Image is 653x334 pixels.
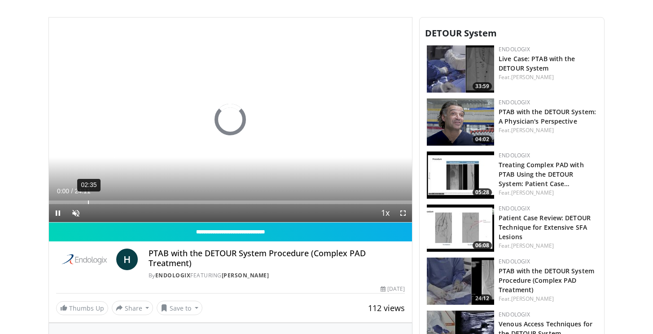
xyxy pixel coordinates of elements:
[473,241,492,249] span: 06:08
[427,98,494,146] img: 212727b6-5f65-4615-8680-d0e4d57e9e53.png.150x105_q85_crop-smart_upscale.png
[499,214,591,241] a: Patient Case Review: DETOUR Technique for Extensive SFA Lesions
[112,301,153,315] button: Share
[473,188,492,196] span: 05:28
[71,187,73,195] span: /
[473,135,492,143] span: 04:02
[511,126,554,134] a: [PERSON_NAME]
[427,151,494,199] a: 05:28
[381,285,405,293] div: [DATE]
[67,204,85,222] button: Unmute
[56,249,113,270] img: Endologix
[368,303,405,313] span: 112 views
[49,204,67,222] button: Pause
[427,45,494,93] a: 33:59
[427,205,494,252] img: 30db9be9-be42-45fe-b9d5-91dcfcd1dc4f.150x105_q85_crop-smart_upscale.jpg
[499,242,597,250] div: Feat.
[56,301,108,315] a: Thumbs Up
[511,189,554,196] a: [PERSON_NAME]
[499,160,584,188] a: Treating Complex PAD with PTAB Using the DETOUR System: Patient Case…
[427,258,494,305] a: 24:12
[511,73,554,81] a: [PERSON_NAME]
[149,249,405,268] h4: PTAB with the DETOUR System Procedure (Complex PAD Treatment)
[427,98,494,146] a: 04:02
[499,295,597,303] div: Feat.
[511,242,554,249] a: [PERSON_NAME]
[75,187,90,195] span: 24:11
[511,295,554,303] a: [PERSON_NAME]
[157,301,202,315] button: Save to
[155,272,191,279] a: Endologix
[499,126,597,134] div: Feat.
[499,107,596,125] a: PTAB with the DETOUR System: A Physician's Perspective
[427,151,494,199] img: 1cc58f71-6f09-4e87-bb75-b88a0409ee07.150x105_q85_crop-smart_upscale.jpg
[425,27,497,39] span: DETOUR System
[57,187,69,195] span: 0:00
[499,258,530,265] a: Endologix
[149,272,405,280] div: By FEATURING
[427,205,494,252] a: 06:08
[499,98,530,106] a: Endologix
[222,272,269,279] a: [PERSON_NAME]
[499,73,597,81] div: Feat.
[376,204,394,222] button: Playback Rate
[394,204,412,222] button: Fullscreen
[116,249,138,270] a: H
[427,258,494,305] img: 28e68892-4bde-4431-a0ba-bee10084511e.150x105_q85_crop-smart_upscale.jpg
[473,294,492,303] span: 24:12
[49,200,412,204] div: Progress Bar
[499,45,530,53] a: Endologix
[499,151,530,159] a: Endologix
[499,205,530,212] a: Endologix
[49,18,412,223] video-js: Video Player
[499,54,575,72] a: Live Case: PTAB with the DETOUR System
[499,267,594,294] a: PTAB with the DETOUR System Procedure (Complex PAD Treatment)
[499,311,530,318] a: Endologix
[427,45,494,93] img: ef411eda-9e04-49dd-9f9e-15378c486a06.150x105_q85_crop-smart_upscale.jpg
[473,82,492,90] span: 33:59
[499,189,597,197] div: Feat.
